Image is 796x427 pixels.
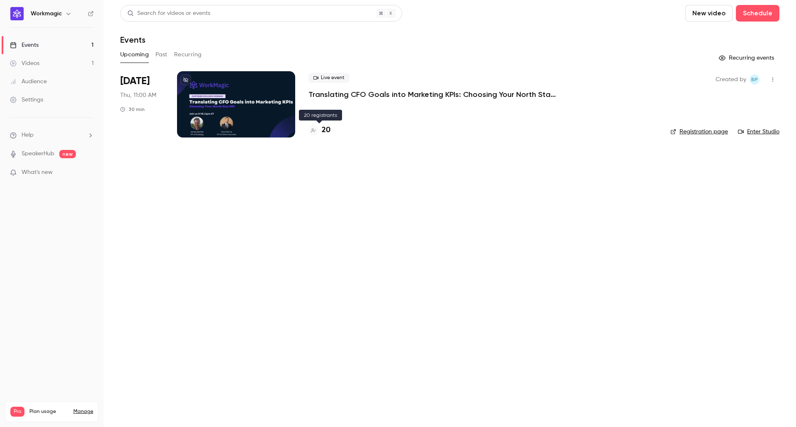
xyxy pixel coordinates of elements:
div: Audience [10,77,47,86]
a: Enter Studio [738,128,779,136]
button: Upcoming [120,48,149,61]
div: Events [10,41,39,49]
span: BP [751,75,758,84]
span: Plan usage [29,408,68,415]
button: Schedule [736,5,779,22]
a: Manage [73,408,93,415]
span: Pro [10,407,24,417]
h6: Workmagic [31,10,62,18]
a: SpeakerHub [22,150,54,158]
div: 30 min [120,106,145,113]
button: Recurring events [715,51,779,65]
li: help-dropdown-opener [10,131,94,140]
a: Registration page [670,128,728,136]
span: What's new [22,168,53,177]
button: Recurring [174,48,202,61]
button: New video [685,5,733,22]
div: Settings [10,96,43,104]
span: Thu, 11:00 AM [120,91,156,99]
div: Search for videos or events [127,9,210,18]
div: Videos [10,59,39,68]
a: 20 [308,125,330,136]
div: Sep 18 Thu, 11:00 AM (America/Los Angeles) [120,71,164,138]
img: Workmagic [10,7,24,20]
button: Past [155,48,167,61]
span: [DATE] [120,75,150,88]
span: Live event [308,73,349,83]
span: Brian Plant [750,75,760,84]
h1: Events [120,35,146,45]
h4: 20 [322,125,330,136]
span: Created by [716,75,746,84]
span: new [59,150,76,158]
a: Translating CFO Goals into Marketing KPIs: Choosing Your North Star KPI [308,89,557,99]
span: Help [22,131,34,140]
